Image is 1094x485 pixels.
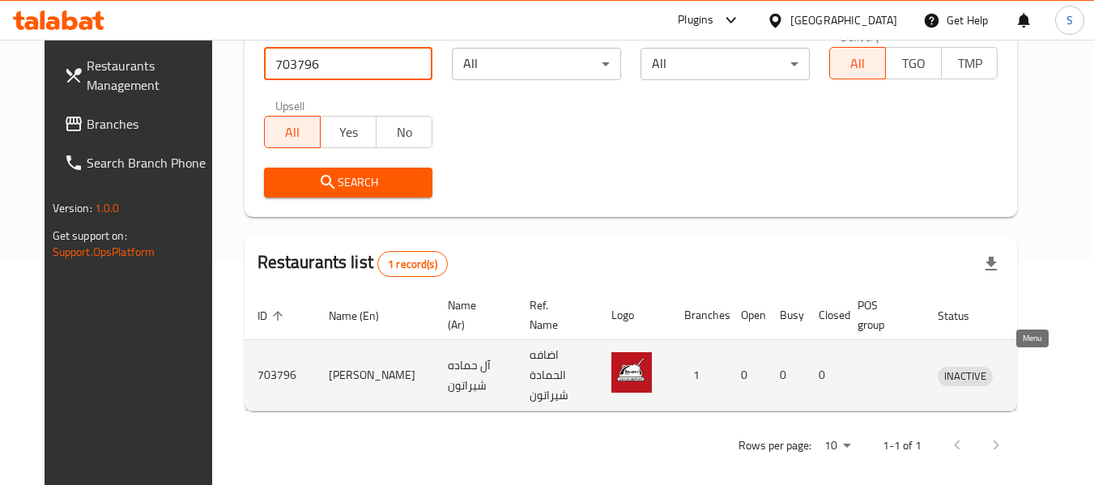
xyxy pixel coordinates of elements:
p: Rows per page: [739,436,811,456]
div: Rows per page: [818,434,857,458]
span: Get support on: [53,225,127,246]
div: Plugins [678,11,713,30]
th: Branches [671,291,728,340]
h2: Restaurants list [258,250,448,277]
span: No [383,121,426,144]
span: Search [277,172,420,193]
td: 703796 [245,340,316,411]
td: [PERSON_NAME] [316,340,435,411]
p: 1-1 of 1 [883,436,922,456]
button: TGO [885,47,942,79]
span: POS group [858,296,905,334]
button: All [264,116,321,148]
span: ID [258,306,288,325]
td: 0 [806,340,845,411]
a: Support.OpsPlatform [53,241,155,262]
span: TMP [948,52,991,75]
span: Status [938,306,990,325]
input: Search for restaurant name or ID.. [264,48,433,80]
label: Delivery [841,31,881,42]
a: Branches [51,104,228,143]
table: enhanced table [245,291,1068,411]
span: S [1066,11,1073,29]
th: Logo [598,291,671,340]
span: TGO [892,52,935,75]
button: Search [264,168,433,198]
div: All [452,48,621,80]
button: Yes [320,116,377,148]
span: Ref. Name [530,296,579,334]
div: [GEOGRAPHIC_DATA] [790,11,897,29]
span: Version: [53,198,92,219]
a: Restaurants Management [51,46,228,104]
td: 0 [728,340,767,411]
span: Search Branch Phone [87,153,215,172]
label: Upsell [275,100,305,111]
span: 1.0.0 [95,198,120,219]
th: Action [1012,291,1068,340]
span: Name (En) [329,306,400,325]
span: Branches [87,114,215,134]
th: Closed [806,291,845,340]
th: Busy [767,291,806,340]
th: Open [728,291,767,340]
td: 1 [671,340,728,411]
span: Yes [327,121,370,144]
td: اضافه الحمادة شيراتون [517,340,598,411]
span: 1 record(s) [378,257,447,272]
img: Al Hamada Sheraton [611,352,652,393]
span: Name (Ar) [448,296,497,334]
button: TMP [941,47,998,79]
span: All [271,121,314,144]
span: INACTIVE [938,367,993,385]
span: All [836,52,879,75]
td: آل حماده شيراتون [435,340,517,411]
button: No [376,116,432,148]
button: All [829,47,886,79]
a: Search Branch Phone [51,143,228,182]
span: Restaurants Management [87,56,215,95]
div: All [641,48,810,80]
td: 0 [767,340,806,411]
